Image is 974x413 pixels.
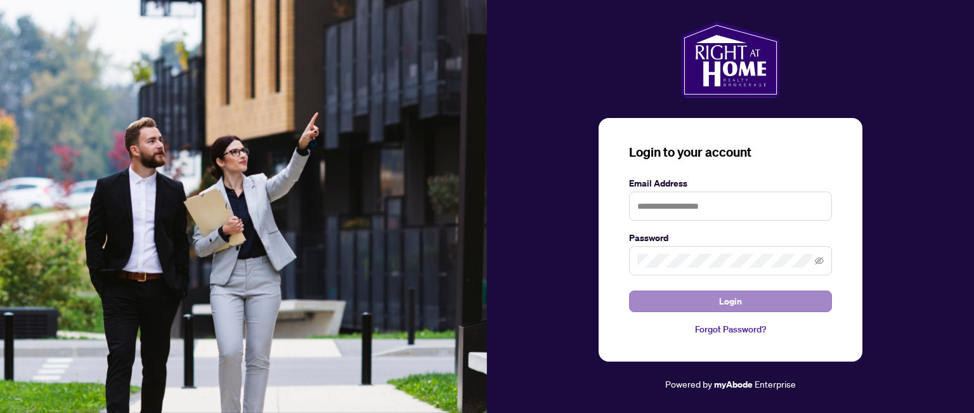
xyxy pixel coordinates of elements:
button: Login [629,291,832,312]
span: Login [719,291,742,311]
label: Email Address [629,176,832,190]
span: Powered by [665,378,712,390]
span: Enterprise [755,378,796,390]
a: Forgot Password? [629,322,832,336]
a: myAbode [714,377,753,391]
span: eye-invisible [815,256,824,265]
label: Password [629,231,832,245]
img: ma-logo [681,22,779,98]
h3: Login to your account [629,143,832,161]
